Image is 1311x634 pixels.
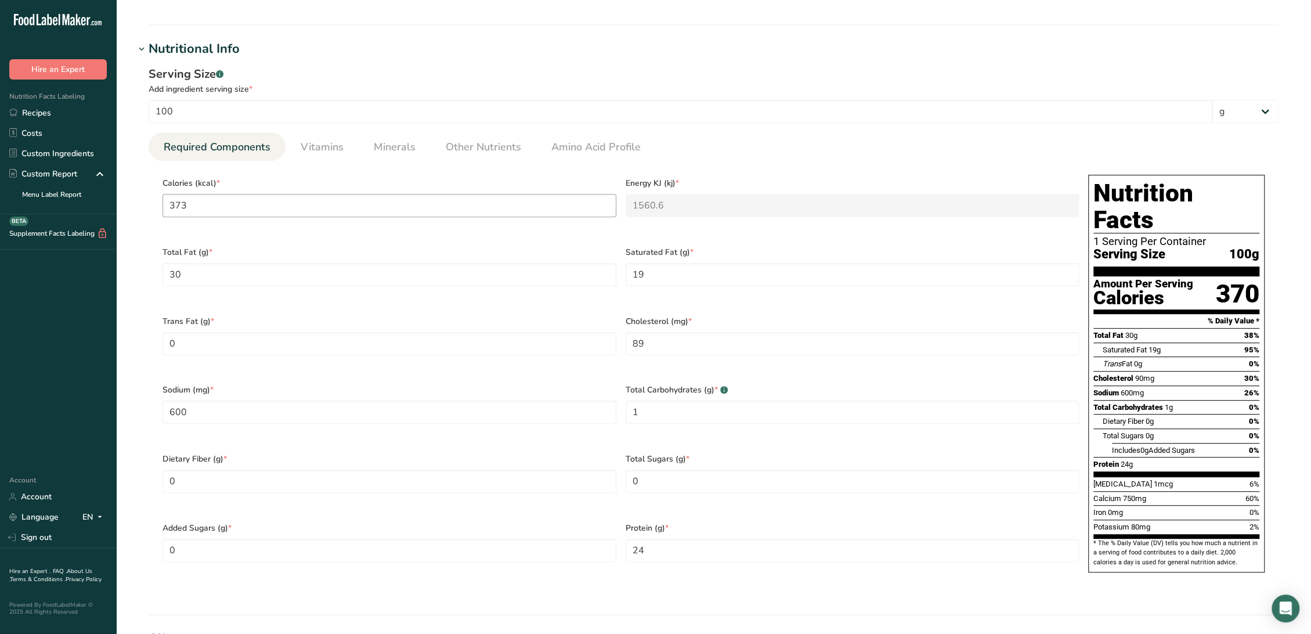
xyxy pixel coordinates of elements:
[1249,523,1259,531] span: 2%
[9,217,28,226] div: BETA
[1134,359,1142,368] span: 0g
[149,66,1279,83] div: Serving Size
[53,567,67,575] a: FAQ .
[626,315,1079,327] span: Cholesterol (mg)
[82,510,107,524] div: EN
[1093,279,1193,290] div: Amount Per Serving
[1112,446,1195,455] span: Includes Added Sugars
[9,168,77,180] div: Custom Report
[1103,417,1144,426] span: Dietary Fiber
[1146,417,1154,426] span: 0g
[1103,359,1132,368] span: Fat
[1249,446,1259,455] span: 0%
[9,507,59,527] a: Language
[162,177,616,189] span: Calories (kcal)
[1140,446,1149,455] span: 0g
[162,315,616,327] span: Trans Fat (g)
[1146,431,1154,440] span: 0g
[301,139,344,155] span: Vitamins
[1249,417,1259,426] span: 0%
[1249,480,1259,488] span: 6%
[1093,508,1106,517] span: Iron
[66,575,102,583] a: Privacy Policy
[1244,374,1259,383] span: 30%
[1249,508,1259,517] span: 0%
[1216,279,1259,309] div: 370
[1093,539,1259,567] section: * The % Daily Value (DV) tells you how much a nutrient in a serving of food contributes to a dail...
[1093,403,1163,412] span: Total Carbohydrates
[1125,331,1137,340] span: 30g
[1103,345,1147,354] span: Saturated Fat
[626,522,1079,534] span: Protein (g)
[1093,494,1121,503] span: Calcium
[1093,236,1259,247] div: 1 Serving Per Container
[1149,345,1161,354] span: 19g
[1093,374,1133,383] span: Cholesterol
[1244,331,1259,340] span: 38%
[446,139,521,155] span: Other Nutrients
[1093,247,1165,262] span: Serving Size
[1249,431,1259,440] span: 0%
[1108,508,1123,517] span: 0mg
[626,453,1079,465] span: Total Sugars (g)
[626,246,1079,258] span: Saturated Fat (g)
[1229,247,1259,262] span: 100g
[1093,480,1152,488] span: [MEDICAL_DATA]
[1103,359,1122,368] i: Trans
[626,177,1079,189] span: Energy KJ (kj)
[164,139,270,155] span: Required Components
[1244,388,1259,397] span: 26%
[1154,480,1173,488] span: 1mcg
[1123,494,1146,503] span: 750mg
[10,575,66,583] a: Terms & Conditions .
[1093,290,1193,307] div: Calories
[1245,494,1259,503] span: 60%
[374,139,416,155] span: Minerals
[1103,431,1144,440] span: Total Sugars
[162,246,616,258] span: Total Fat (g)
[1121,388,1144,397] span: 600mg
[1093,388,1119,397] span: Sodium
[1272,595,1299,622] div: Open Intercom Messenger
[1249,403,1259,412] span: 0%
[1093,523,1129,531] span: Potassium
[149,83,1279,95] div: Add ingredient serving size
[1093,314,1259,328] section: % Daily Value *
[149,100,1212,123] input: Type your serving size here
[626,384,1079,396] span: Total Carbohydrates (g)
[1093,180,1259,233] h1: Nutrition Facts
[9,59,107,80] button: Hire an Expert
[162,522,616,534] span: Added Sugars (g)
[1135,374,1154,383] span: 90mg
[1165,403,1173,412] span: 1g
[1121,460,1133,469] span: 24g
[1131,523,1150,531] span: 80mg
[1093,460,1119,469] span: Protein
[162,453,616,465] span: Dietary Fiber (g)
[1249,359,1259,368] span: 0%
[1093,331,1124,340] span: Total Fat
[9,601,107,615] div: Powered By FoodLabelMaker © 2025 All Rights Reserved
[551,139,641,155] span: Amino Acid Profile
[9,567,92,583] a: About Us .
[1244,345,1259,354] span: 95%
[162,384,616,396] span: Sodium (mg)
[9,567,50,575] a: Hire an Expert .
[149,39,240,59] div: Nutritional Info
